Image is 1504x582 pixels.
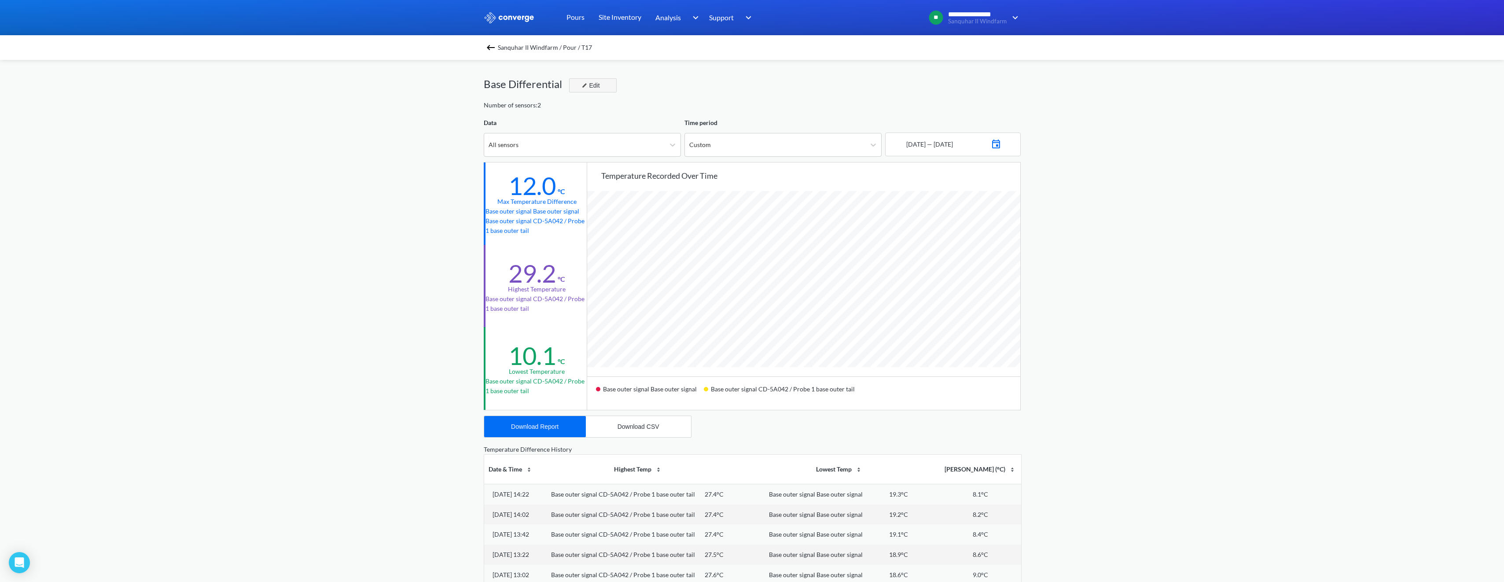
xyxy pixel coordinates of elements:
div: Base outer signal CD-5A042 / Probe 1 base outer tail [551,530,695,539]
div: Base outer signal Base outer signal [769,530,863,539]
span: Support [709,12,734,23]
img: downArrow.svg [1007,12,1021,23]
img: backspace.svg [485,42,496,53]
div: Time period [684,118,882,128]
div: 27.4°C [705,530,724,539]
div: Download Report [511,423,559,430]
img: downArrow.svg [687,12,701,23]
p: Base outer signal CD-5A042 / Probe 1 base outer tail [485,216,588,236]
img: logo_ewhite.svg [484,12,535,23]
td: [DATE] 14:02 [484,505,538,525]
div: Base outer signal Base outer signal [769,490,863,499]
div: Base outer signal Base outer signal [769,510,863,519]
span: Sanquhar II Windfarm [948,18,1007,25]
img: sort-icon.svg [855,466,862,473]
div: 27.4°C [705,510,724,519]
div: Base outer signal Base outer signal [596,382,704,403]
th: Highest Temp [537,455,739,484]
div: 12.0 [508,171,556,201]
img: sort-icon.svg [1009,466,1016,473]
div: 19.3°C [889,490,908,499]
div: Base outer signal Base outer signal [769,570,863,580]
th: Lowest Temp [739,455,940,484]
th: Date & Time [484,455,538,484]
div: 19.1°C [889,530,908,539]
span: Analysis [655,12,681,23]
div: Base outer signal CD-5A042 / Probe 1 base outer tail [551,490,695,499]
td: [DATE] 14:22 [484,484,538,504]
td: 8.4°C [940,524,1021,545]
span: Sanquhar II Windfarm / Pour / T17 [498,41,592,54]
div: Base outer signal CD-5A042 / Probe 1 base outer tail [551,550,695,560]
img: sort-icon.svg [526,466,533,473]
div: Open Intercom Messenger [9,552,30,573]
button: Download Report [484,416,586,437]
div: Custom [689,140,711,150]
p: Base outer signal Base outer signal [485,206,588,216]
div: Data [484,118,681,128]
img: sort-icon.svg [655,466,662,473]
img: downArrow.svg [740,12,754,23]
div: Highest temperature [508,284,566,294]
p: Base outer signal CD-5A042 / Probe 1 base outer tail [485,376,588,396]
div: Lowest temperature [509,367,565,376]
div: 18.9°C [889,550,908,560]
div: Base Differential [484,76,569,92]
div: [DATE] — [DATE] [905,140,953,149]
td: [DATE] 13:42 [484,524,538,545]
td: [DATE] 13:22 [484,545,538,565]
div: Temperature recorded over time [601,169,1020,182]
div: 27.6°C [705,570,724,580]
img: calendar_icon_blu.svg [991,137,1001,149]
td: 8.2°C [940,505,1021,525]
p: Base outer signal CD-5A042 / Probe 1 base outer tail [485,294,588,313]
div: Number of sensors: 2 [484,100,541,110]
div: 27.4°C [705,490,724,499]
div: Download CSV [618,423,659,430]
div: 19.2°C [889,510,908,519]
div: 27.5°C [705,550,724,560]
td: 8.6°C [940,545,1021,565]
div: Base outer signal CD-5A042 / Probe 1 base outer tail [551,570,695,580]
div: Max temperature difference [497,197,577,206]
div: Temperature Difference History [484,445,1021,454]
div: All sensors [489,140,518,150]
div: Base outer signal Base outer signal [769,550,863,560]
div: 18.6°C [889,570,908,580]
button: Download CSV [586,416,691,437]
div: 10.1 [508,341,556,371]
div: Base outer signal CD-5A042 / Probe 1 base outer tail [704,382,862,403]
div: Base outer signal CD-5A042 / Probe 1 base outer tail [551,510,695,519]
th: [PERSON_NAME] (°C) [940,455,1021,484]
td: 8.1°C [940,484,1021,504]
div: 29.2 [508,258,556,288]
button: Edit [569,78,617,92]
img: edit-icon.svg [582,83,587,88]
div: Edit [578,80,601,91]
